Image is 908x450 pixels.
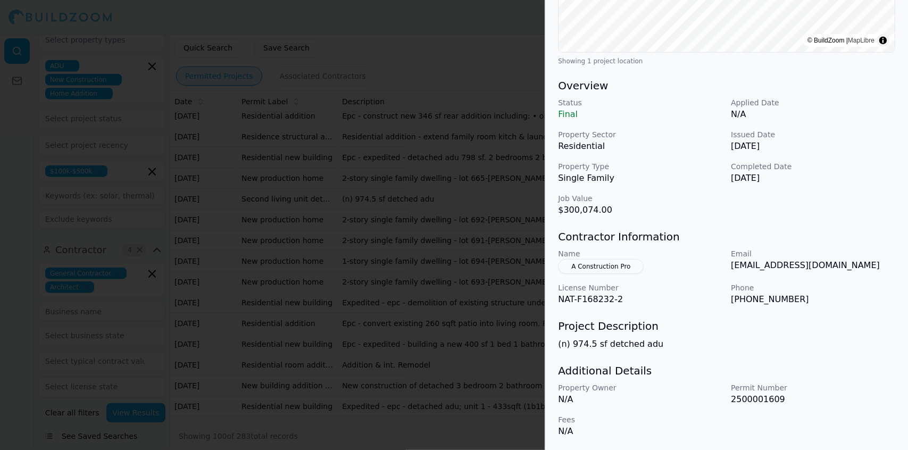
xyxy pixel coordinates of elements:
[731,172,895,185] p: [DATE]
[558,108,722,121] p: Final
[558,338,895,351] p: (n) 974.5 sf detched adu
[731,282,895,293] p: Phone
[731,248,895,259] p: Email
[558,204,722,216] p: $300,074.00
[558,172,722,185] p: Single Family
[731,140,895,153] p: [DATE]
[731,97,895,108] p: Applied Date
[731,259,895,272] p: [EMAIL_ADDRESS][DOMAIN_NAME]
[558,425,722,438] p: N/A
[558,363,895,378] h3: Additional Details
[731,393,895,406] p: 2500001609
[558,97,722,108] p: Status
[558,282,722,293] p: License Number
[558,259,644,274] button: A Construction Pro
[558,229,895,244] h3: Contractor Information
[558,78,895,93] h3: Overview
[807,35,874,46] div: © BuildZoom |
[558,129,722,140] p: Property Sector
[558,382,722,393] p: Property Owner
[558,393,722,406] p: N/A
[731,161,895,172] p: Completed Date
[558,414,722,425] p: Fees
[558,161,722,172] p: Property Type
[731,129,895,140] p: Issued Date
[558,140,722,153] p: Residential
[558,319,895,334] h3: Project Description
[731,382,895,393] p: Permit Number
[558,293,722,306] p: NAT-F168232-2
[558,248,722,259] p: Name
[877,34,889,47] summary: Toggle attribution
[848,37,874,44] a: MapLibre
[558,57,895,65] div: Showing 1 project location
[731,293,895,306] p: [PHONE_NUMBER]
[731,108,895,121] p: N/A
[558,193,722,204] p: Job Value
